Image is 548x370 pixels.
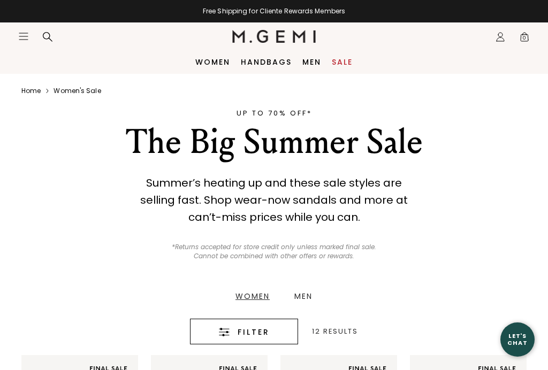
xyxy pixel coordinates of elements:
div: 12 Results [312,328,358,335]
a: Handbags [241,58,292,66]
a: Men [302,58,321,66]
div: Men [294,292,313,300]
button: Filter [190,319,298,344]
div: UP TO 70% OFF* [75,108,473,119]
img: M.Gemi [232,30,316,43]
span: Filter [238,326,270,338]
div: The Big Summer Sale [75,123,473,161]
div: Summer’s heating up and these sale styles are selling fast. Shop wear-now sandals and more at can... [130,174,418,226]
a: Home [21,87,41,95]
button: Open site menu [18,31,29,42]
p: *Returns accepted for store credit only unless marked final sale. Cannot be combined with other o... [166,243,383,261]
div: Women [235,292,270,300]
a: Women [195,58,230,66]
a: Sale [332,58,353,66]
div: Let's Chat [500,333,535,346]
span: 0 [519,34,530,44]
a: Women's sale [54,87,101,95]
a: Men [282,292,325,300]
